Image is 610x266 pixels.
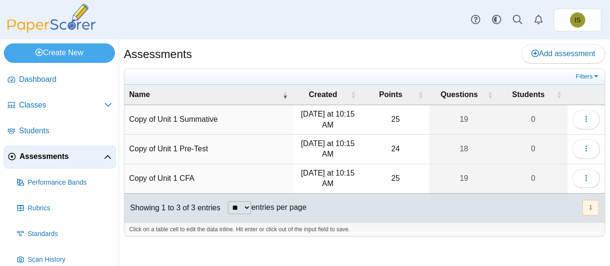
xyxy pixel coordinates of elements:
span: Standards [28,229,112,239]
a: 19 [429,164,499,193]
span: Dashboard [19,74,112,85]
td: 25 [362,105,429,135]
span: Students : Activate to sort [556,85,562,105]
a: Dashboard [4,69,116,91]
label: entries per page [251,203,306,211]
img: PaperScorer [4,4,99,33]
a: Create New [4,43,115,62]
button: 1 [582,200,599,216]
a: 18 [429,135,499,164]
a: PaperScorer [4,26,99,34]
a: Rubrics [13,197,116,220]
span: Assessments [20,151,104,162]
a: Assessments [4,146,116,168]
a: Filters [573,72,602,81]
span: Points : Activate to sort [418,85,424,105]
span: Classes [19,100,104,110]
a: 0 [499,105,568,134]
td: Copy of Unit 1 CFA [124,164,294,194]
time: Sep 12, 2025 at 10:15 AM [301,139,355,158]
h1: Assessments [124,46,192,62]
time: Sep 12, 2025 at 10:15 AM [301,169,355,187]
span: Isaiah Sexton [574,17,580,23]
span: Created [309,90,337,99]
a: 0 [499,135,568,164]
div: Click on a table cell to edit the data inline. Hit enter or click out of the input field to save. [124,222,605,236]
span: Isaiah Sexton [570,12,585,28]
td: Copy of Unit 1 Pre-Test [124,135,294,164]
span: Students [19,126,112,136]
a: 0 [499,164,568,193]
a: Alerts [528,10,549,30]
span: Performance Bands [28,178,112,187]
a: Students [4,120,116,143]
span: Students [512,90,545,99]
span: Scan History [28,255,112,265]
span: Name [129,90,150,99]
time: Sep 12, 2025 at 10:15 AM [301,110,355,128]
a: Isaiah Sexton [554,9,601,31]
span: Questions : Activate to sort [488,85,493,105]
span: Name : Activate to remove sorting [282,85,288,105]
div: Showing 1 to 3 of 3 entries [124,194,220,222]
td: 25 [362,164,429,194]
span: Add assessment [531,49,595,58]
a: 19 [429,105,499,134]
td: 24 [362,135,429,164]
a: Classes [4,94,116,117]
a: Standards [13,223,116,246]
span: Points [379,90,402,99]
nav: pagination [581,200,599,216]
a: Add assessment [521,44,605,63]
span: Created : Activate to sort [350,85,356,105]
span: Rubrics [28,204,112,213]
a: Performance Bands [13,171,116,194]
td: Copy of Unit 1 Summative [124,105,294,135]
span: Questions [440,90,478,99]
